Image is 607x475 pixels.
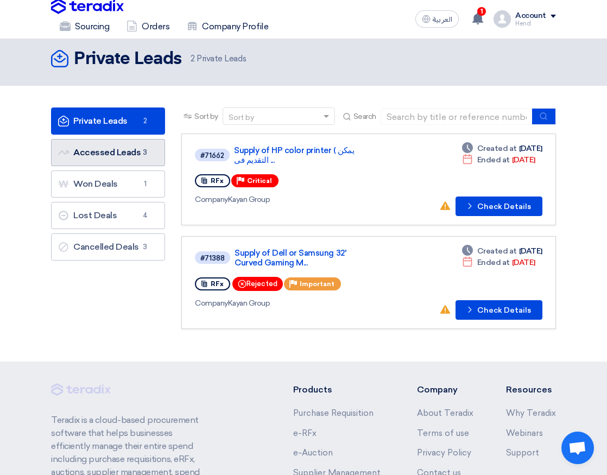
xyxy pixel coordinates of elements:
[51,170,165,198] a: Won Deals1
[211,280,224,288] span: RFx
[477,245,517,257] span: Created at
[456,300,542,320] button: Check Details
[462,154,535,166] div: [DATE]
[462,245,542,257] div: [DATE]
[234,145,364,165] a: Supply of HP color printer ( يمكن التقديم فى ...
[293,448,333,458] a: e-Auction
[51,202,165,229] a: Lost Deals4
[51,139,165,166] a: Accessed Leads3
[462,257,535,268] div: [DATE]
[138,242,151,252] span: 3
[477,143,517,154] span: Created at
[494,10,511,28] img: profile_test.png
[417,383,473,396] li: Company
[293,408,374,418] a: Purchase Requisition
[353,111,376,122] span: Search
[138,210,151,221] span: 4
[381,109,533,125] input: Search by title or reference number
[515,21,556,27] div: Hend
[195,195,228,204] span: Company
[417,408,473,418] a: About Teradix
[138,179,151,189] span: 1
[506,448,539,458] a: Support
[200,255,225,262] div: #71388
[477,154,510,166] span: Ended at
[477,257,510,268] span: Ended at
[191,53,246,65] span: Private Leads
[191,54,195,64] span: 2
[506,408,556,418] a: Why Teradix
[433,16,452,23] span: العربية
[138,116,151,126] span: 2
[561,432,594,464] div: Open chat
[74,48,182,70] h2: Private Leads
[232,277,283,291] div: Rejected
[195,297,367,309] div: Kayan Group
[293,383,385,396] li: Products
[118,15,178,39] a: Orders
[51,233,165,261] a: Cancelled Deals3
[415,10,459,28] button: العربية
[506,428,543,438] a: Webinars
[178,15,277,39] a: Company Profile
[515,11,546,21] div: Account
[247,177,272,185] span: Critical
[293,428,317,438] a: e-RFx
[456,197,542,216] button: Check Details
[211,177,224,185] span: RFx
[300,280,334,288] span: Important
[477,7,486,16] span: 1
[51,107,165,135] a: Private Leads2
[138,147,151,158] span: 3
[229,112,254,123] div: Sort by
[195,194,366,205] div: Kayan Group
[194,111,218,122] span: Sort by
[195,299,228,308] span: Company
[51,15,118,39] a: Sourcing
[235,248,365,268] a: Supply of Dell or Samsung 32' Curved Gaming M...
[462,143,542,154] div: [DATE]
[200,152,224,159] div: #71662
[506,383,556,396] li: Resources
[417,448,471,458] a: Privacy Policy
[417,428,469,438] a: Terms of use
